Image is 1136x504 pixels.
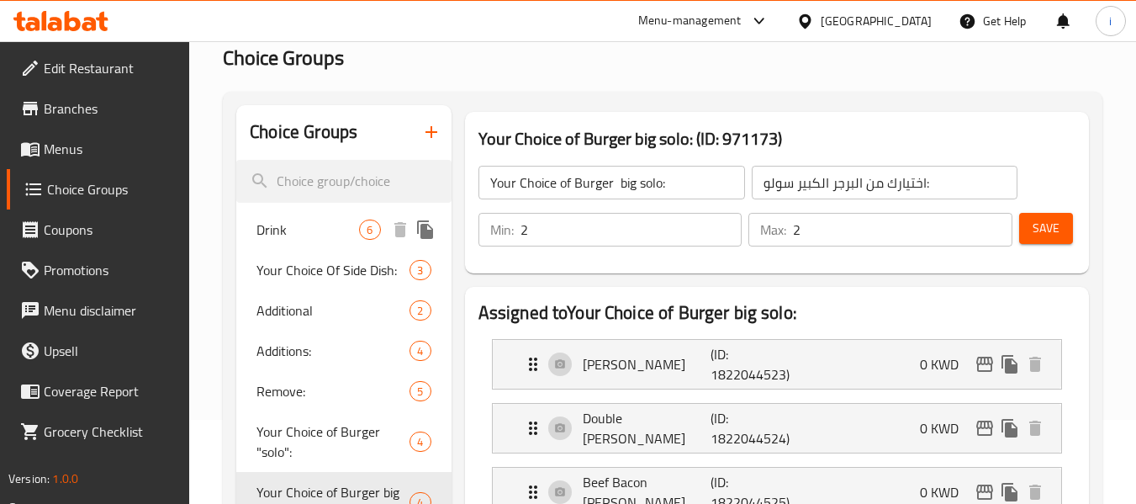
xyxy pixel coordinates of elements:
[493,404,1061,453] div: Expand
[1022,352,1048,377] button: delete
[223,39,344,77] span: Choice Groups
[410,263,430,279] span: 3
[388,217,413,242] button: delete
[250,119,357,145] h2: Choice Groups
[1109,12,1112,30] span: i
[44,58,177,78] span: Edit Restaurant
[256,381,409,401] span: Remove:
[478,125,1075,152] h3: Your Choice of Burger big solo: (ID: 971173)
[44,139,177,159] span: Menus
[478,300,1075,326] h2: Assigned to Your Choice of Burger big solo:
[409,341,431,361] div: Choices
[997,416,1022,441] button: duplicate
[7,411,190,452] a: Grocery Checklist
[7,331,190,371] a: Upsell
[972,352,997,377] button: edit
[7,48,190,88] a: Edit Restaurant
[920,418,972,438] p: 0 KWD
[236,331,451,371] div: Additions:4
[256,220,359,240] span: Drink
[413,217,438,242] button: duplicate
[1033,218,1059,239] span: Save
[236,160,451,203] input: search
[47,179,177,199] span: Choice Groups
[583,408,711,448] p: Double [PERSON_NAME]
[7,371,190,411] a: Coverage Report
[583,354,711,374] p: [PERSON_NAME]
[236,210,451,250] div: Drink6deleteduplicate
[493,340,1061,389] div: Expand
[7,250,190,290] a: Promotions
[478,396,1075,460] li: Expand
[44,98,177,119] span: Branches
[256,300,409,321] span: Additional
[410,434,430,450] span: 4
[44,341,177,361] span: Upsell
[236,371,451,411] div: Remove:5
[409,381,431,401] div: Choices
[256,341,409,361] span: Additions:
[409,260,431,280] div: Choices
[360,222,379,238] span: 6
[478,332,1075,396] li: Expand
[236,250,451,290] div: Your Choice Of Side Dish:3
[920,482,972,502] p: 0 KWD
[44,220,177,240] span: Coupons
[1022,416,1048,441] button: delete
[410,343,430,359] span: 4
[972,416,997,441] button: edit
[711,344,796,385] p: (ID: 1822044523)
[7,210,190,250] a: Coupons
[8,468,50,490] span: Version:
[638,11,742,31] div: Menu-management
[711,408,796,448] p: (ID: 1822044524)
[44,422,177,442] span: Grocery Checklist
[236,290,451,331] div: Additional2
[44,300,177,321] span: Menu disclaimer
[44,260,177,280] span: Promotions
[52,468,78,490] span: 1.0.0
[997,352,1022,377] button: duplicate
[7,88,190,129] a: Branches
[7,290,190,331] a: Menu disclaimer
[410,384,430,400] span: 5
[7,129,190,169] a: Menus
[760,220,786,240] p: Max:
[490,220,514,240] p: Min:
[256,260,409,280] span: Your Choice Of Side Dish:
[410,303,430,319] span: 2
[7,169,190,210] a: Choice Groups
[1019,213,1073,244] button: Save
[236,411,451,472] div: Your Choice of Burger "solo":4
[821,12,932,30] div: [GEOGRAPHIC_DATA]
[920,354,972,374] p: 0 KWD
[256,422,409,462] span: Your Choice of Burger "solo":
[44,381,177,401] span: Coverage Report
[409,432,431,452] div: Choices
